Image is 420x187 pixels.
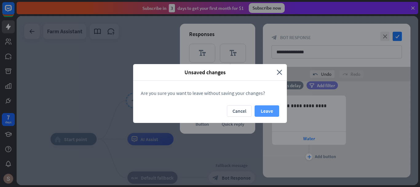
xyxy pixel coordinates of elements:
[5,2,23,21] button: Open LiveChat chat widget
[255,105,279,117] button: Leave
[138,69,272,76] span: Unsaved changes
[141,90,265,96] span: Are you sure you want to leave without saving your changes?
[277,69,282,76] i: close
[227,105,252,117] button: Cancel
